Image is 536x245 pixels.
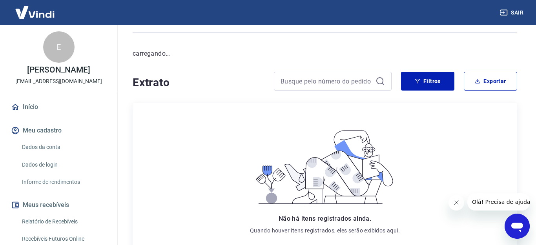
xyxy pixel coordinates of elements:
[464,72,517,91] button: Exportar
[19,174,108,190] a: Informe de rendimentos
[133,49,517,58] p: carregando...
[15,77,102,85] p: [EMAIL_ADDRESS][DOMAIN_NAME]
[250,227,400,234] p: Quando houver itens registrados, eles serão exibidos aqui.
[43,31,75,63] div: E
[9,98,108,116] a: Início
[9,0,60,24] img: Vindi
[27,66,90,74] p: [PERSON_NAME]
[401,72,454,91] button: Filtros
[448,195,464,211] iframe: Fechar mensagem
[279,215,371,222] span: Não há itens registrados ainda.
[19,139,108,155] a: Dados da conta
[498,5,527,20] button: Sair
[467,193,530,211] iframe: Mensagem da empresa
[5,5,66,12] span: Olá! Precisa de ajuda?
[19,157,108,173] a: Dados de login
[19,214,108,230] a: Relatório de Recebíveis
[281,75,372,87] input: Busque pelo número do pedido
[9,122,108,139] button: Meu cadastro
[505,214,530,239] iframe: Botão para abrir a janela de mensagens
[9,196,108,214] button: Meus recebíveis
[133,75,264,91] h4: Extrato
